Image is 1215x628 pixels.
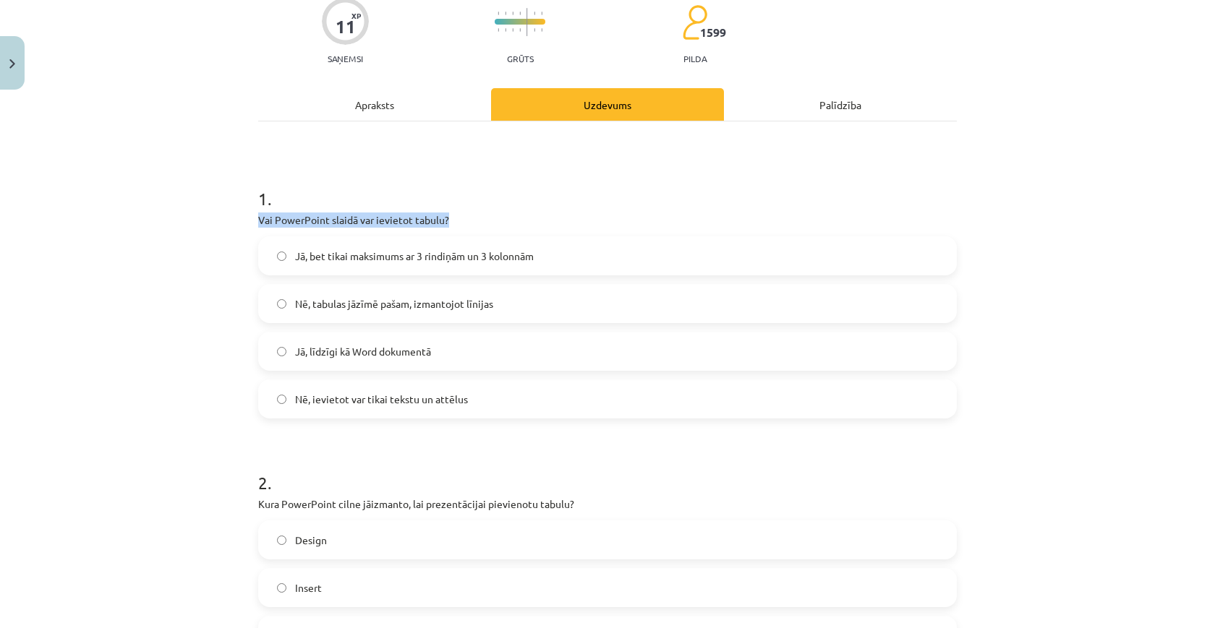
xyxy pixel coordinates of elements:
[295,580,322,595] span: Insert
[277,347,286,356] input: Jā, līdzīgi kā Word dokumentā
[322,53,369,64] p: Saņemsi
[491,88,724,121] div: Uzdevums
[336,17,356,37] div: 11
[507,53,534,64] p: Grūts
[534,12,535,15] img: icon-short-line-57e1e144782c952c97e751825c79c345078a6d821885a25fce030b3d8c18986b.svg
[277,251,286,261] input: Jā, bet tikai maksimums ar 3 rindiņām un 3 kolonnām
[498,12,499,15] img: icon-short-line-57e1e144782c952c97e751825c79c345078a6d821885a25fce030b3d8c18986b.svg
[277,395,286,404] input: Nē, ievietot var tikai tekstu un attēlus
[498,28,499,32] img: icon-short-line-57e1e144782c952c97e751825c79c345078a6d821885a25fce030b3d8c18986b.svg
[683,53,707,64] p: pilda
[295,249,534,264] span: Jā, bet tikai maksimums ar 3 rindiņām un 3 kolonnām
[541,28,542,32] img: icon-short-line-57e1e144782c952c97e751825c79c345078a6d821885a25fce030b3d8c18986b.svg
[512,28,513,32] img: icon-short-line-57e1e144782c952c97e751825c79c345078a6d821885a25fce030b3d8c18986b.svg
[295,296,493,311] span: Nē, tabulas jāzīmē pašam, izmantojot līnijas
[505,28,506,32] img: icon-short-line-57e1e144782c952c97e751825c79c345078a6d821885a25fce030b3d8c18986b.svg
[295,533,327,548] span: Design
[700,26,726,39] span: 1599
[9,59,15,69] img: icon-close-lesson-0947bae3869378f0d4975bcd49f059093ad1ed9edebbc8119c70593378902aed.svg
[512,12,513,15] img: icon-short-line-57e1e144782c952c97e751825c79c345078a6d821885a25fce030b3d8c18986b.svg
[258,447,957,492] h1: 2 .
[295,344,431,359] span: Jā, līdzīgi kā Word dokumentā
[526,8,528,36] img: icon-long-line-d9ea69661e0d244f92f715978eff75569469978d946b2353a9bb055b3ed8787d.svg
[351,12,361,20] span: XP
[519,12,521,15] img: icon-short-line-57e1e144782c952c97e751825c79c345078a6d821885a25fce030b3d8c18986b.svg
[258,496,957,512] p: Kura PowerPoint cilne jāizmanto, lai prezentācijai pievienotu tabulu?
[534,28,535,32] img: icon-short-line-57e1e144782c952c97e751825c79c345078a6d821885a25fce030b3d8c18986b.svg
[519,28,521,32] img: icon-short-line-57e1e144782c952c97e751825c79c345078a6d821885a25fce030b3d8c18986b.svg
[258,88,491,121] div: Apraksts
[682,4,707,40] img: students-c634bb4e5e11cddfef0936a35e636f08e4e9abd3cc4e673bd6f9a4125e45ecb1.svg
[277,299,286,309] input: Nē, tabulas jāzīmē pašam, izmantojot līnijas
[277,535,286,545] input: Design
[541,12,542,15] img: icon-short-line-57e1e144782c952c97e751825c79c345078a6d821885a25fce030b3d8c18986b.svg
[295,392,468,407] span: Nē, ievietot var tikai tekstu un attēlus
[505,12,506,15] img: icon-short-line-57e1e144782c952c97e751825c79c345078a6d821885a25fce030b3d8c18986b.svg
[277,583,286,593] input: Insert
[724,88,957,121] div: Palīdzība
[258,212,957,228] p: Vai PowerPoint slaidā var ievietot tabulu?
[258,163,957,208] h1: 1 .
